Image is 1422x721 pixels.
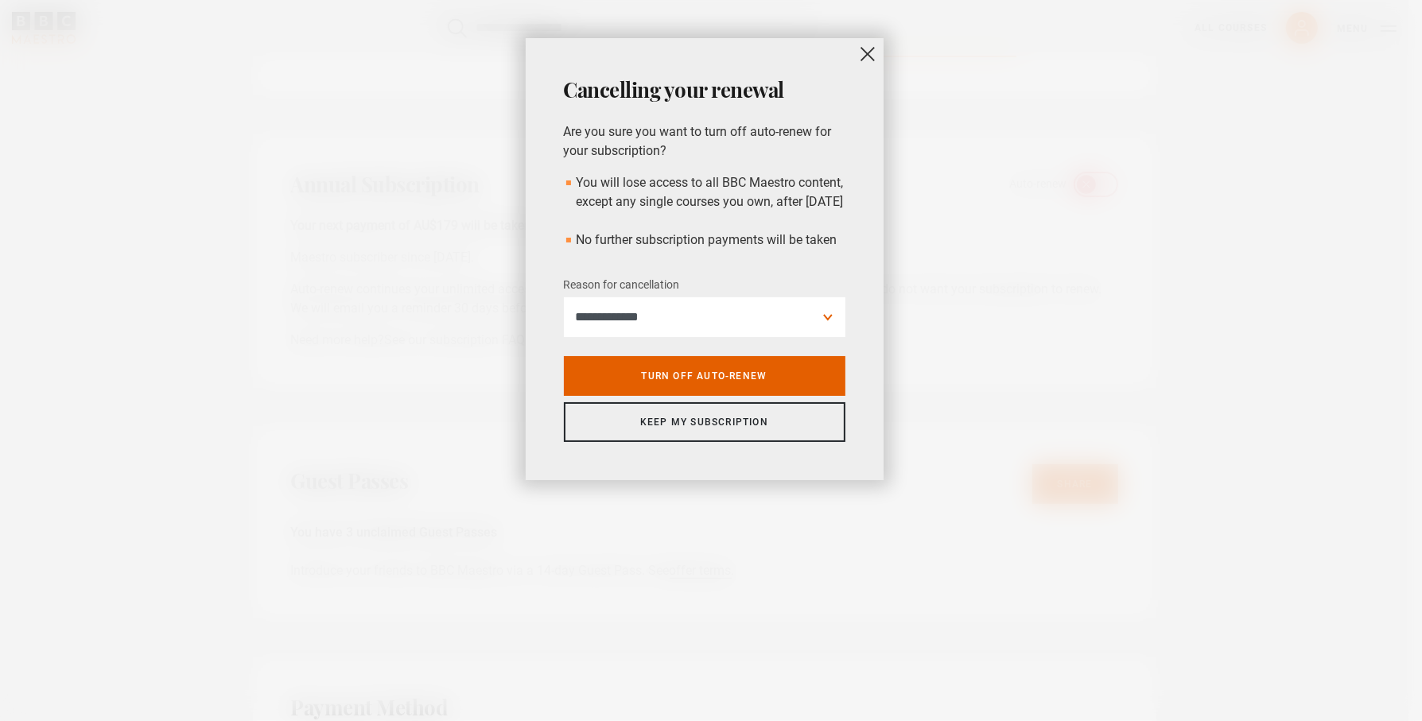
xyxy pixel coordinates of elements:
label: Reason for cancellation [564,276,680,295]
p: Are you sure you want to turn off auto-renew for your subscription? [564,122,845,161]
a: Keep my subscription [564,402,845,442]
li: You will lose access to all BBC Maestro content, except any single courses you own, after [DATE] [564,173,845,211]
h2: Cancelling your renewal [564,76,845,103]
a: Turn off auto-renew [564,356,845,396]
li: No further subscription payments will be taken [564,231,845,250]
button: close [852,38,884,70]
